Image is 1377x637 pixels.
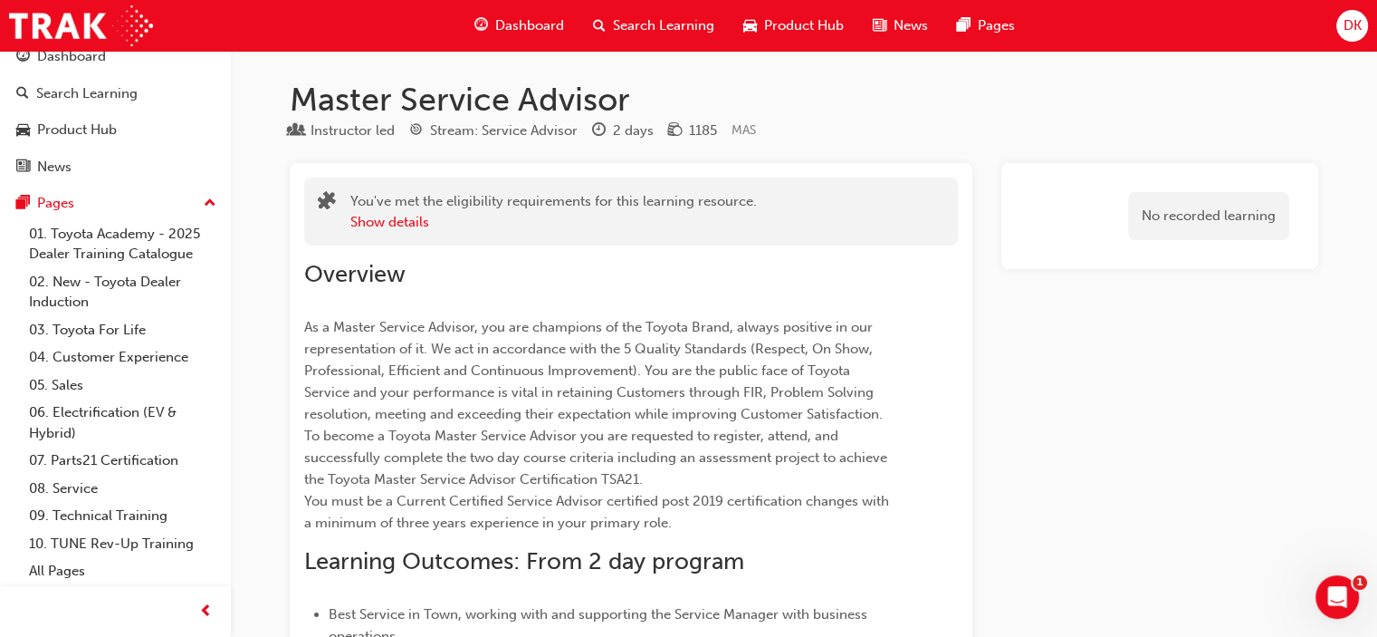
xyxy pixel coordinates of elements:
span: Pages [978,15,1015,36]
span: Search Learning [613,15,714,36]
div: News [37,157,72,178]
div: Search Learning [36,83,138,104]
span: DK [1343,15,1361,36]
span: Learning resource code [732,122,756,138]
span: car-icon [16,122,30,139]
a: Dashboard [7,40,224,73]
div: Type [290,120,395,142]
a: pages-iconPages [942,7,1029,44]
button: Pages [7,187,224,220]
span: search-icon [16,86,29,102]
a: car-iconProduct Hub [729,7,858,44]
a: 03. Toyota For Life [22,316,224,344]
span: up-icon [204,192,216,216]
a: 10. TUNE Rev-Up Training [22,530,224,558]
div: Instructor led [311,121,395,141]
a: news-iconNews [858,7,942,44]
a: 01. Toyota Academy - 2025 Dealer Training Catalogue [22,220,224,268]
span: news-icon [873,14,886,37]
a: Search Learning [7,77,224,111]
span: News [894,15,928,36]
span: puzzle-icon [318,193,336,214]
a: 05. Sales [22,372,224,400]
a: 09. Technical Training [22,502,224,530]
div: No recorded learning [1128,192,1289,240]
iframe: Intercom live chat [1315,575,1359,619]
button: Show details [350,212,429,233]
span: guage-icon [16,49,30,65]
span: learningResourceType_INSTRUCTOR_LED-icon [290,123,303,140]
button: DashboardSearch LearningProduct HubNews [7,36,224,187]
div: Product Hub [37,120,117,140]
span: Dashboard [495,15,564,36]
button: DK [1336,10,1368,42]
div: Duration [592,120,654,142]
div: Stream: Service Advisor [430,121,578,141]
a: 02. New - Toyota Dealer Induction [22,268,224,316]
div: Pages [37,193,74,214]
span: As a Master Service Advisor, you are champions of the Toyota Brand, always positive in our repres... [304,319,893,531]
div: 1185 [689,121,717,141]
span: 1 [1353,575,1367,590]
span: Learning Outcomes: From 2 day program [304,547,744,575]
a: 07. Parts21 Certification [22,447,224,475]
a: News [7,150,224,184]
a: Product Hub [7,113,224,147]
span: money-icon [668,123,682,140]
span: target-icon [409,123,423,140]
div: Stream [409,120,578,142]
span: clock-icon [592,123,606,140]
img: Trak [9,5,153,46]
a: 06. Electrification (EV & Hybrid) [22,399,224,447]
div: Dashboard [37,46,106,67]
span: Product Hub [764,15,844,36]
span: prev-icon [199,601,213,623]
a: All Pages [22,557,224,585]
span: search-icon [593,14,606,37]
span: Overview [304,260,406,288]
a: 08. Service [22,475,224,503]
h1: Master Service Advisor [290,80,1318,120]
span: pages-icon [16,196,30,212]
span: news-icon [16,159,30,176]
div: Price [668,120,717,142]
div: You've met the eligibility requirements for this learning resource. [350,191,757,232]
a: 04. Customer Experience [22,343,224,372]
span: car-icon [743,14,757,37]
span: pages-icon [957,14,971,37]
a: search-iconSearch Learning [579,7,729,44]
div: 2 days [613,121,654,141]
span: guage-icon [474,14,488,37]
a: guage-iconDashboard [460,7,579,44]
